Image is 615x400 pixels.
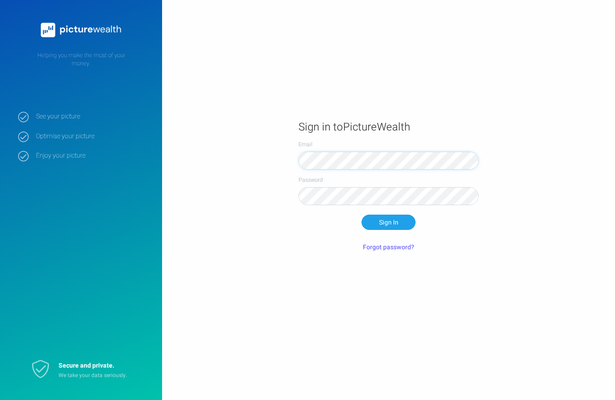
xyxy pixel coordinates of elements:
label: Password [298,176,479,184]
strong: Secure and private. [59,361,114,370]
button: Forgot password? [357,239,420,255]
strong: Optimise your picture [36,132,149,140]
p: We take your data seriously. [59,372,140,379]
button: Sign In [362,215,416,230]
img: PictureWealth [36,18,126,42]
strong: See your picture [36,112,149,121]
p: Helping you make the most of your money. [18,51,144,67]
strong: Enjoy your picture [36,152,149,160]
h1: Sign in to PictureWealth [298,120,479,134]
label: Email [298,140,479,148]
